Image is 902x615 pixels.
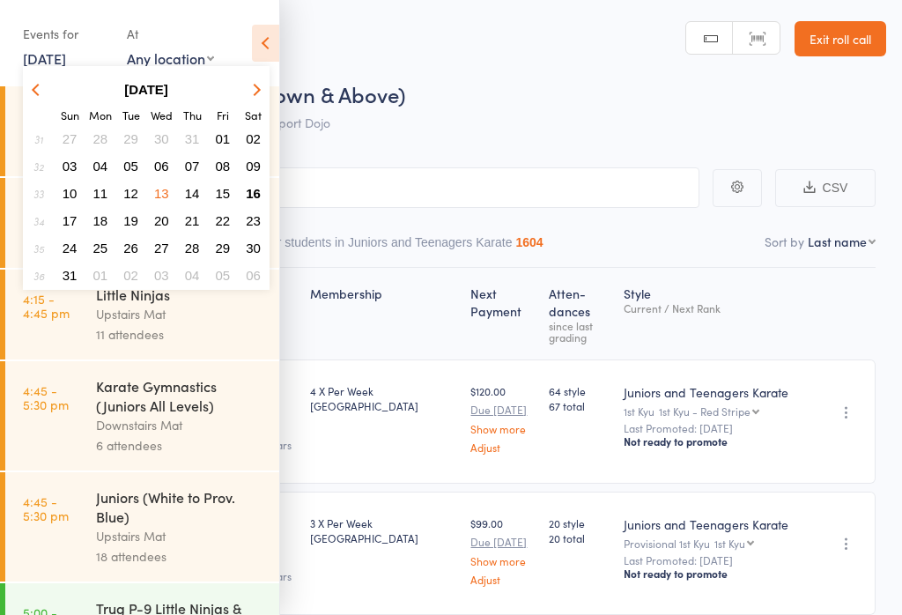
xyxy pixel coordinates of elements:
span: 22 [216,213,231,228]
button: 24 [56,236,84,260]
button: 22 [210,209,237,233]
span: 20 [154,213,169,228]
button: 01 [87,263,115,287]
span: 04 [185,268,200,283]
button: 25 [87,236,115,260]
button: 26 [117,236,144,260]
span: 17 [63,213,78,228]
button: 15 [210,182,237,205]
div: Downstairs Mat [96,415,264,435]
button: 02 [240,127,267,151]
a: Show more [470,423,535,434]
button: 29 [210,236,237,260]
button: 20 [148,209,175,233]
span: 11 [93,186,108,201]
button: 27 [56,127,84,151]
div: 1st Kyu [714,537,745,549]
button: 04 [87,154,115,178]
div: $120.00 [470,383,535,453]
span: 03 [154,268,169,283]
span: 29 [216,241,231,256]
button: 07 [179,154,206,178]
button: 09 [240,154,267,178]
button: 05 [117,154,144,178]
em: 36 [33,269,44,283]
div: Upstairs Mat [96,304,264,324]
a: Show more [470,555,535,567]
small: Wednesday [151,107,173,122]
small: Due [DATE] [470,404,535,416]
button: 27 [148,236,175,260]
span: Juniors (Brown & Above) [174,79,405,108]
span: 21 [185,213,200,228]
button: 01 [210,127,237,151]
span: 02 [123,268,138,283]
a: Adjust [470,574,535,585]
div: Not ready to promote [624,567,804,581]
span: 27 [154,241,169,256]
button: 16 [240,182,267,205]
button: 17 [56,209,84,233]
span: 05 [216,268,231,283]
span: 20 total [549,530,610,545]
span: 06 [154,159,169,174]
span: 04 [93,159,108,174]
button: 13 [148,182,175,205]
a: Exit roll call [795,21,886,56]
span: 01 [216,131,231,146]
button: 03 [148,263,175,287]
div: 1st Kyu - Red Stripe [659,405,750,417]
em: 32 [33,159,44,174]
button: 28 [179,236,206,260]
div: Juniors and Teenagers Karate [624,383,804,401]
button: Other students in Juniors and Teenagers Karate1604 [250,226,543,267]
small: Last Promoted: [DATE] [624,554,804,567]
span: 16 [246,186,261,201]
button: 23 [240,209,267,233]
span: 09 [246,159,261,174]
div: Provisional 1st Kyu [624,537,804,549]
a: Adjust [470,441,535,453]
span: 18 [93,213,108,228]
button: 30 [148,127,175,151]
button: 02 [117,263,144,287]
div: Any location [127,48,214,68]
button: 12 [117,182,144,205]
em: 35 [33,241,44,256]
button: 10 [56,182,84,205]
time: 4:45 - 5:30 pm [23,383,69,411]
small: Due [DATE] [470,536,535,548]
small: Last Promoted: [DATE] [624,422,804,434]
span: 13 [154,186,169,201]
span: 28 [93,131,108,146]
div: 4 X Per Week [GEOGRAPHIC_DATA] [310,383,456,413]
span: 23 [246,213,261,228]
div: Juniors and Teenagers Karate [624,515,804,533]
button: 06 [240,263,267,287]
small: Thursday [183,107,202,122]
span: 12 [123,186,138,201]
div: $99.00 [470,515,535,585]
span: 64 style [549,383,610,398]
span: 25 [93,241,108,256]
button: 28 [87,127,115,151]
span: 30 [246,241,261,256]
button: 06 [148,154,175,178]
div: Not ready to promote [624,434,804,448]
div: Membership [303,276,463,352]
em: 33 [33,187,44,201]
button: 29 [117,127,144,151]
a: 4:45 -5:30 pmKarate Gymnastics (Juniors All Levels)Downstairs Mat6 attendees [5,361,279,471]
strong: [DATE] [124,82,168,97]
small: Friday [217,107,229,122]
span: 08 [216,159,231,174]
em: 34 [33,214,44,228]
span: 31 [185,131,200,146]
div: At [127,19,214,48]
small: Tuesday [122,107,140,122]
div: 3 X Per Week [GEOGRAPHIC_DATA] [310,515,456,545]
div: since last grading [549,320,610,343]
div: 1st Kyu [624,405,804,417]
div: Atten­dances [542,276,617,352]
a: 4:15 -4:45 pmDragonsDownstairs Mat2 attendees [5,178,279,268]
